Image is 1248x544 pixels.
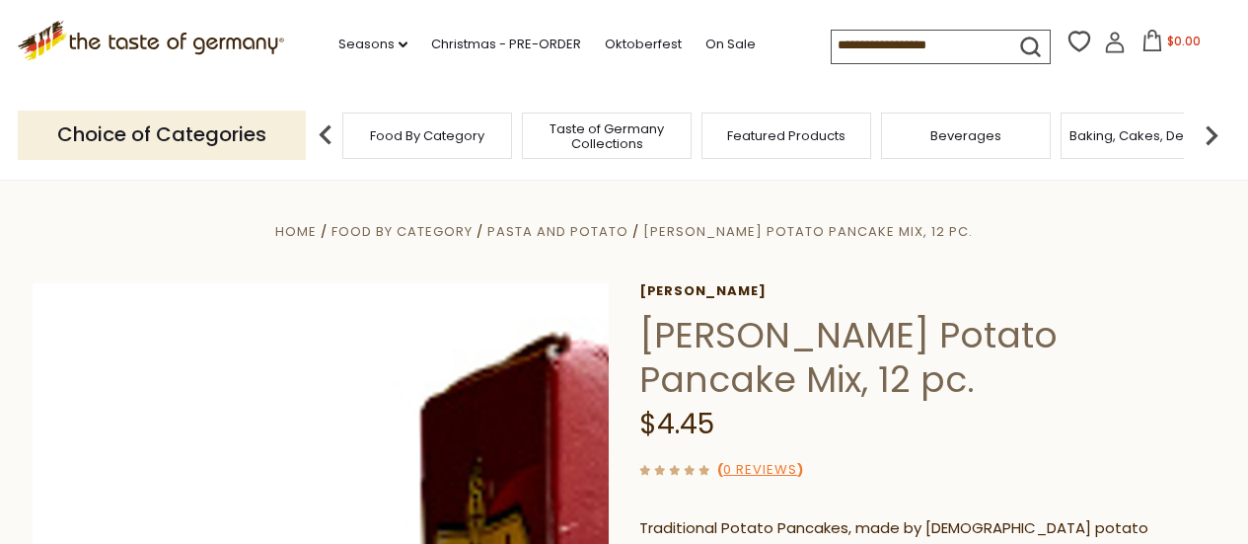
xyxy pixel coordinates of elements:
span: ( ) [717,460,803,479]
a: [PERSON_NAME] [639,283,1216,299]
a: [PERSON_NAME] Potato Pancake Mix, 12 pc. [643,222,973,241]
a: Beverages [930,128,1001,143]
a: On Sale [705,34,756,55]
a: Christmas - PRE-ORDER [431,34,581,55]
p: Choice of Categories [18,111,306,159]
span: $4.45 [639,405,714,443]
a: Oktoberfest [605,34,682,55]
a: Taste of Germany Collections [528,121,686,151]
a: 0 Reviews [723,460,797,481]
a: Seasons [338,34,407,55]
img: previous arrow [306,116,345,155]
a: Featured Products [727,128,845,143]
a: Pasta and Potato [487,222,628,241]
a: Home [275,222,317,241]
h1: [PERSON_NAME] Potato Pancake Mix, 12 pc. [639,313,1216,402]
a: Baking, Cakes, Desserts [1069,128,1222,143]
a: Food By Category [331,222,473,241]
button: $0.00 [1130,30,1213,59]
img: next arrow [1192,116,1231,155]
span: $0.00 [1167,33,1201,49]
a: Food By Category [370,128,484,143]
